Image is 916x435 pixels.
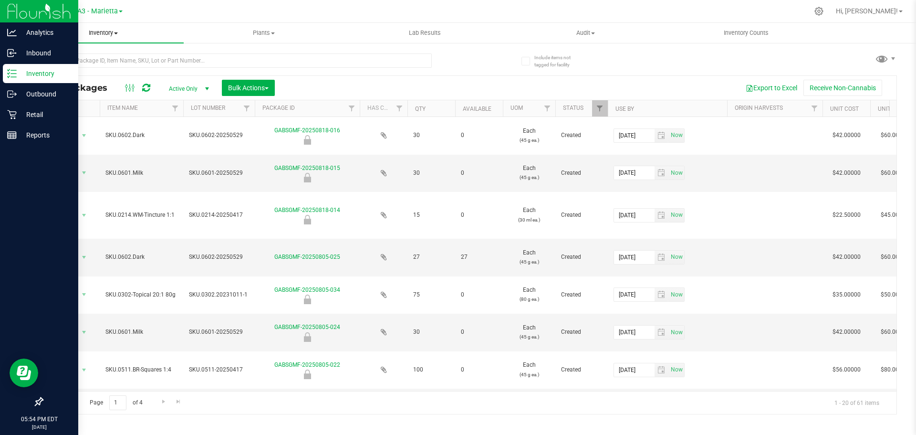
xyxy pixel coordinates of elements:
span: select [668,326,684,339]
span: Set Current date [668,363,685,377]
a: GABSGMF-20250818-014 [274,207,340,213]
a: Package ID [262,105,295,111]
td: $56.00000 [822,389,870,426]
span: 27 [413,253,449,262]
span: select [655,166,668,180]
span: select [78,129,90,142]
span: SKU.0511.BR-Squares 1:4 [105,365,177,374]
div: Newly Received [253,135,361,145]
a: Origin Harvests [735,105,783,111]
span: select [78,363,90,377]
a: Inventory [23,23,184,43]
a: Go to the next page [156,395,170,408]
a: GABSGMF-20250805-022 [274,361,340,368]
a: GABSGMF-20250805-024 [274,324,340,330]
span: 100 [413,365,449,374]
span: GA3 - Marietta [73,7,118,15]
span: 0 [461,211,497,220]
span: Set Current date [668,288,685,302]
p: [DATE] [4,424,74,431]
button: Export to Excel [739,80,803,96]
span: select [655,251,668,264]
button: Bulk Actions [222,80,275,96]
span: SKU.0511-20250417 [189,365,249,374]
a: Plants [184,23,344,43]
span: Set Current date [668,250,685,264]
span: SKU.0602.Dark [105,131,177,140]
a: Use By [615,106,634,112]
a: UOM [510,105,523,111]
a: Status [563,105,583,111]
span: SKU.0601.Milk [105,169,177,178]
span: $80.00000 [876,363,914,377]
a: Filter [807,100,822,117]
span: $60.00000 [876,128,914,142]
p: (45 g ea.) [509,173,550,182]
p: Inventory [17,68,74,79]
span: Inventory Counts [711,29,781,37]
span: select [78,166,90,180]
inline-svg: Inventory [7,69,17,78]
span: SKU.0602.Dark [105,253,177,262]
span: SKU.0214.WM-Tincture 1:1 [105,211,177,220]
input: 1 [109,395,126,410]
span: SKU.0302.20231011-1 [189,290,249,299]
span: Created [561,328,602,337]
p: (45 g ea.) [509,136,550,145]
inline-svg: Analytics [7,28,17,37]
span: 30 [413,169,449,178]
span: 0 [461,365,497,374]
span: $45.00000 [876,208,914,222]
inline-svg: Outbound [7,89,17,99]
inline-svg: Retail [7,110,17,119]
span: SKU.0602-20250529 [189,253,249,262]
span: 30 [413,328,449,337]
span: select [655,129,668,142]
span: select [668,251,684,264]
a: Lab Results [344,23,505,43]
a: GABSGMF-20250805-034 [274,286,340,293]
th: Has COA [360,100,407,117]
span: Created [561,365,602,374]
a: Filter [239,100,255,117]
span: 0 [461,131,497,140]
p: (45 g ea.) [509,332,550,341]
span: Set Current date [668,166,685,180]
a: GABSGMF-20250805-025 [274,254,340,260]
iframe: Resource center [10,359,38,387]
span: SKU.0602-20250529 [189,131,249,140]
span: Created [561,211,602,220]
span: $60.00000 [876,166,914,180]
span: select [655,209,668,222]
span: Each [509,248,550,266]
a: Item Name [107,105,138,111]
span: Created [561,290,602,299]
span: Page of 4 [82,395,150,410]
a: Filter [167,100,183,117]
span: Each [509,164,550,182]
span: SKU.0601-20250529 [189,169,249,178]
span: select [655,326,668,339]
div: Newly Received [253,295,361,304]
span: Each [509,323,550,341]
a: Filter [592,100,608,117]
span: select [78,251,90,264]
span: Set Current date [668,326,685,340]
span: select [78,209,90,222]
inline-svg: Reports [7,130,17,140]
p: Outbound [17,88,74,100]
td: $42.00000 [822,314,870,351]
p: Analytics [17,27,74,38]
span: select [668,288,684,301]
span: Inventory [23,29,184,37]
a: Inventory Counts [666,23,827,43]
a: Go to the last page [172,395,186,408]
td: $42.00000 [822,117,870,155]
inline-svg: Inbound [7,48,17,58]
span: Created [561,253,602,262]
span: 15 [413,211,449,220]
div: Newly Received [253,370,361,379]
span: 0 [461,328,497,337]
span: Each [509,361,550,379]
p: Inbound [17,47,74,59]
